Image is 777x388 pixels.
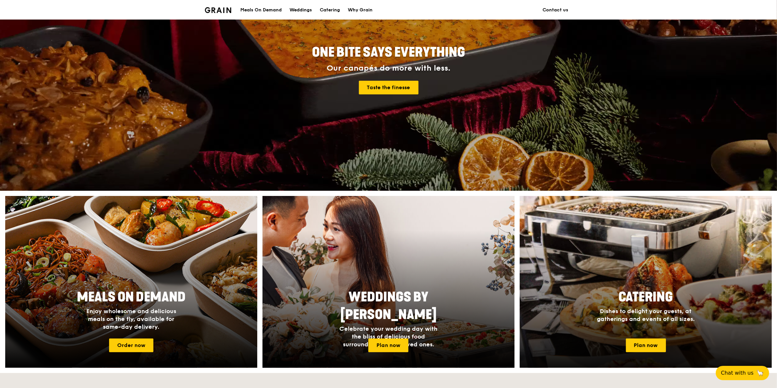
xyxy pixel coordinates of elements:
a: Weddings by [PERSON_NAME]Celebrate your wedding day with the bliss of delicious food surrounded b... [262,196,515,368]
span: Chat with us [721,369,754,377]
a: Taste the finesse [359,81,418,94]
span: Celebrate your wedding day with the bliss of delicious food surrounded by your loved ones. [339,325,437,348]
img: meals-on-demand-card.d2b6f6db.png [5,196,257,368]
div: Why Grain [348,0,373,20]
div: Catering [320,0,340,20]
img: weddings-card.4f3003b8.jpg [262,196,515,368]
a: Meals On DemandEnjoy wholesome and delicious meals on the fly, available for same-day delivery.Or... [5,196,257,368]
div: Weddings [290,0,312,20]
div: Our canapés do more with less. [271,64,506,73]
a: Why Grain [344,0,376,20]
img: Grain [205,7,231,13]
span: Catering [619,289,673,305]
span: Dishes to delight your guests, at gatherings and events of all sizes. [597,308,695,323]
a: Plan now [368,339,408,352]
div: Meals On Demand [240,0,282,20]
a: Order now [109,339,153,352]
span: 🦙 [756,369,764,377]
span: ONE BITE SAYS EVERYTHING [312,45,465,60]
span: Enjoy wholesome and delicious meals on the fly, available for same-day delivery. [86,308,176,330]
a: Catering [316,0,344,20]
span: Weddings by [PERSON_NAME] [340,289,437,323]
a: Contact us [539,0,572,20]
button: Chat with us🦙 [716,366,769,380]
span: Meals On Demand [77,289,186,305]
a: Plan now [626,339,666,352]
a: Weddings [286,0,316,20]
a: CateringDishes to delight your guests, at gatherings and events of all sizes.Plan now [520,196,772,368]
